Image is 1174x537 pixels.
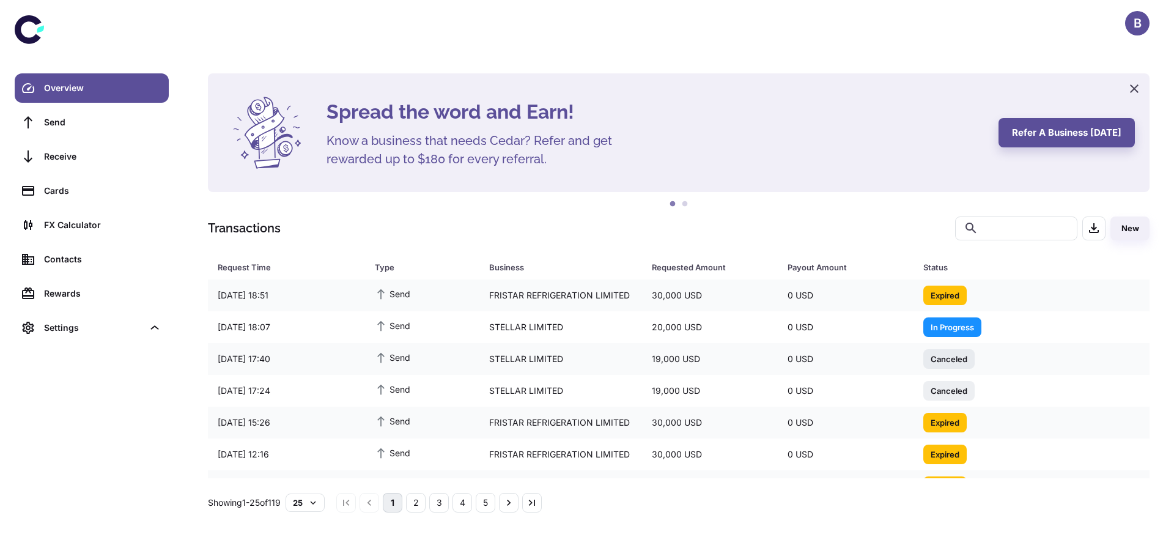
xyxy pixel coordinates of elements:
[923,259,1099,276] span: Status
[375,259,474,276] span: Type
[15,73,169,103] a: Overview
[652,259,773,276] span: Requested Amount
[479,316,642,339] div: STELLAR LIMITED
[923,352,975,365] span: Canceled
[208,475,365,498] div: [DATE] 10:54
[327,131,632,168] h5: Know a business that needs Cedar? Refer and get rewarded up to $180 for every referral.
[327,97,984,127] h4: Spread the word and Earn!
[778,347,914,371] div: 0 USD
[1125,11,1150,35] button: B
[375,319,410,332] span: Send
[286,494,325,512] button: 25
[375,414,410,428] span: Send
[788,259,909,276] span: Payout Amount
[383,493,402,513] button: page 1
[15,108,169,137] a: Send
[44,253,161,266] div: Contacts
[642,284,778,307] div: 30,000 USD
[44,321,143,335] div: Settings
[778,475,914,498] div: 0 USD
[778,379,914,402] div: 0 USD
[479,443,642,466] div: FRISTAR REFRIGERATION LIMITED
[642,475,778,498] div: 15,000 USD
[642,443,778,466] div: 30,000 USD
[44,218,161,232] div: FX Calculator
[923,289,967,301] span: Expired
[642,411,778,434] div: 30,000 USD
[44,287,161,300] div: Rewards
[666,198,679,210] button: 1
[652,259,757,276] div: Requested Amount
[479,347,642,371] div: STELLAR LIMITED
[375,287,410,300] span: Send
[375,382,410,396] span: Send
[334,493,544,513] nav: pagination navigation
[44,184,161,198] div: Cards
[375,446,410,459] span: Send
[15,279,169,308] a: Rewards
[499,493,519,513] button: Go to next page
[44,150,161,163] div: Receive
[218,259,344,276] div: Request Time
[208,443,365,466] div: [DATE] 12:16
[923,448,967,460] span: Expired
[642,316,778,339] div: 20,000 USD
[208,284,365,307] div: [DATE] 18:51
[375,259,458,276] div: Type
[15,142,169,171] a: Receive
[788,259,893,276] div: Payout Amount
[208,379,365,402] div: [DATE] 17:24
[1110,217,1150,240] button: New
[208,496,281,509] p: Showing 1-25 of 119
[476,493,495,513] button: Go to page 5
[218,259,360,276] span: Request Time
[778,411,914,434] div: 0 USD
[375,350,410,364] span: Send
[15,176,169,206] a: Cards
[429,493,449,513] button: Go to page 3
[923,384,975,396] span: Canceled
[15,245,169,274] a: Contacts
[44,81,161,95] div: Overview
[208,219,281,237] h1: Transactions
[406,493,426,513] button: Go to page 2
[15,313,169,343] div: Settings
[479,379,642,402] div: STELLAR LIMITED
[15,210,169,240] a: FX Calculator
[679,198,691,210] button: 2
[375,478,410,491] span: Send
[923,320,981,333] span: In Progress
[923,416,967,428] span: Expired
[642,379,778,402] div: 19,000 USD
[999,118,1135,147] button: Refer a business [DATE]
[208,316,365,339] div: [DATE] 18:07
[923,259,1083,276] div: Status
[778,316,914,339] div: 0 USD
[778,443,914,466] div: 0 USD
[479,475,642,498] div: JINAN RETEK INDUSTRIES
[44,116,161,129] div: Send
[642,347,778,371] div: 19,000 USD
[208,411,365,434] div: [DATE] 15:26
[479,284,642,307] div: FRISTAR REFRIGERATION LIMITED
[479,411,642,434] div: FRISTAR REFRIGERATION LIMITED
[522,493,542,513] button: Go to last page
[778,284,914,307] div: 0 USD
[208,347,365,371] div: [DATE] 17:40
[452,493,472,513] button: Go to page 4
